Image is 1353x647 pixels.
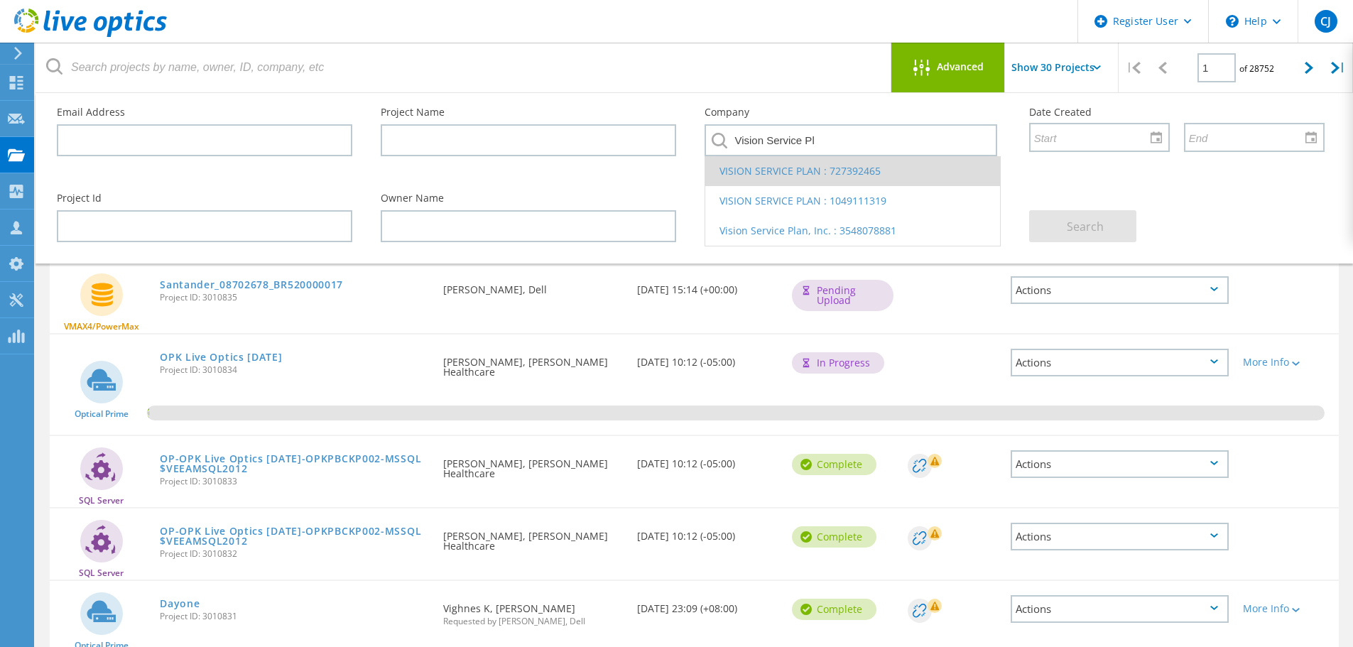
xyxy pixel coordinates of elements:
span: Project ID: 3010833 [160,477,429,486]
div: Actions [1011,595,1229,623]
span: Project ID: 3010832 [160,550,429,558]
button: Search [1029,210,1136,242]
svg: \n [1226,15,1239,28]
div: Actions [1011,523,1229,550]
input: Search projects by name, owner, ID, company, etc [36,43,892,92]
div: [PERSON_NAME], [PERSON_NAME] Healthcare [436,335,629,391]
label: Date Created [1029,107,1325,117]
div: [DATE] 10:12 (-05:00) [630,509,785,555]
span: SQL Server [79,496,124,505]
a: Santander_08702678_BR520000017 [160,280,343,290]
input: End [1185,124,1313,151]
div: [DATE] 15:14 (+00:00) [630,262,785,309]
div: Actions [1011,450,1229,478]
div: | [1324,43,1353,93]
div: [PERSON_NAME], [PERSON_NAME] Healthcare [436,509,629,565]
span: Project ID: 3010834 [160,366,429,374]
label: Project Name [381,107,676,117]
a: OP-OPK Live Optics [DATE]-OPKPBCKP002-MSSQL$VEEAMSQL2012 [160,526,429,546]
div: More Info [1243,604,1332,614]
span: Project ID: 3010835 [160,293,429,302]
span: 0.18% [147,406,149,418]
div: [PERSON_NAME], Dell [436,262,629,309]
span: of 28752 [1239,62,1274,75]
div: Actions [1011,276,1229,304]
div: Complete [792,454,876,475]
label: Email Address [57,107,352,117]
div: In Progress [792,352,884,374]
div: Pending Upload [792,280,893,311]
label: Owner Name [381,193,676,203]
span: VMAX4/PowerMax [64,322,139,331]
span: SQL Server [79,569,124,577]
div: [PERSON_NAME], [PERSON_NAME] Healthcare [436,436,629,493]
div: More Info [1243,357,1332,367]
a: OP-OPK Live Optics [DATE]-OPKPBCKP002-MSSQL$VEEAMSQL2012 [160,454,429,474]
div: [DATE] 10:12 (-05:00) [630,335,785,381]
label: Project Id [57,193,352,203]
div: | [1119,43,1148,93]
div: [DATE] 10:12 (-05:00) [630,436,785,483]
span: CJ [1320,16,1331,27]
div: Complete [792,599,876,620]
a: OPK Live Optics [DATE] [160,352,282,362]
div: [DATE] 23:09 (+08:00) [630,581,785,628]
a: Dayone [160,599,200,609]
span: Advanced [937,62,984,72]
li: VISION SERVICE PLAN : 1049111319 [705,186,999,216]
a: Live Optics Dashboard [14,30,167,40]
span: Project ID: 3010831 [160,612,429,621]
span: Optical Prime [75,410,129,418]
input: Start [1031,124,1158,151]
div: Complete [792,526,876,548]
div: Actions [1011,349,1229,376]
label: Company [705,107,1000,117]
li: VISION SERVICE PLAN : 727392465 [705,156,999,186]
div: Vighnes K, [PERSON_NAME] [436,581,629,640]
li: Vision Service Plan, Inc. : 3548078881 [705,216,999,246]
span: Requested by [PERSON_NAME], Dell [443,617,622,626]
span: Search [1067,219,1104,234]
